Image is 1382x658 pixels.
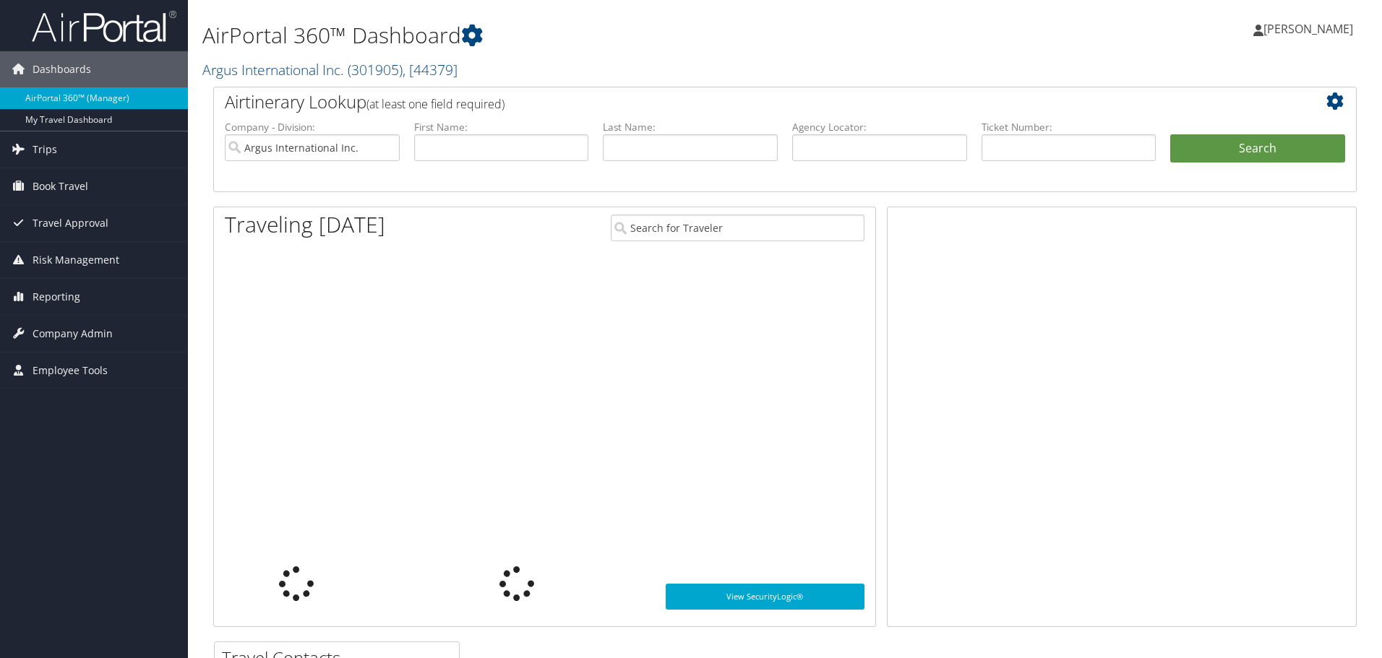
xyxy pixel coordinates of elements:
img: airportal-logo.png [32,9,176,43]
button: Search [1170,134,1345,163]
label: Ticket Number: [982,120,1156,134]
a: Argus International Inc. [202,60,458,79]
span: [PERSON_NAME] [1263,21,1353,37]
h1: AirPortal 360™ Dashboard [202,20,979,51]
h2: Airtinerary Lookup [225,90,1250,114]
label: Last Name: [603,120,778,134]
a: View SecurityLogic® [666,584,864,610]
label: Agency Locator: [792,120,967,134]
span: Risk Management [33,242,119,278]
label: First Name: [414,120,589,134]
span: Book Travel [33,168,88,204]
label: Company - Division: [225,120,400,134]
a: [PERSON_NAME] [1253,7,1368,51]
span: ( 301905 ) [348,60,403,79]
span: Company Admin [33,316,113,352]
span: , [ 44379 ] [403,60,458,79]
span: (at least one field required) [366,96,505,112]
span: Trips [33,131,57,168]
input: Search for Traveler [611,215,864,241]
span: Employee Tools [33,352,108,389]
h1: Traveling [DATE] [225,209,385,240]
span: Travel Approval [33,205,108,241]
span: Dashboards [33,51,91,87]
span: Reporting [33,279,80,315]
